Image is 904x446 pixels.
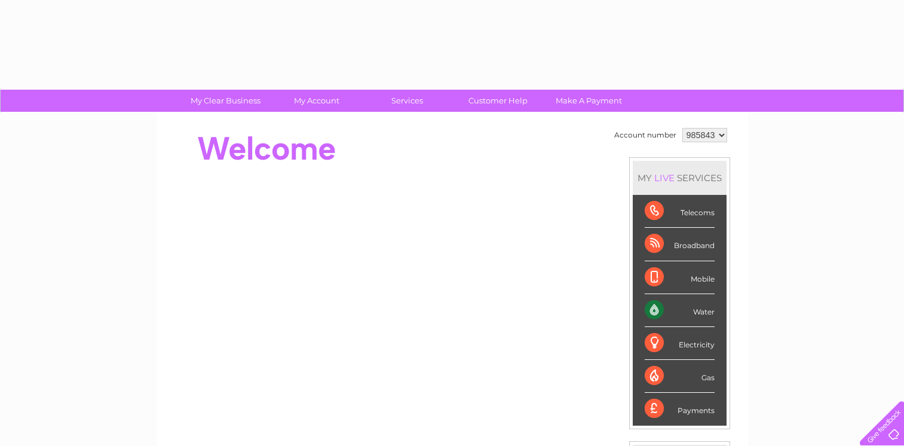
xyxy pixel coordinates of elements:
[645,360,715,393] div: Gas
[540,90,638,112] a: Make A Payment
[645,261,715,294] div: Mobile
[652,172,677,184] div: LIVE
[645,294,715,327] div: Water
[176,90,275,112] a: My Clear Business
[645,327,715,360] div: Electricity
[645,393,715,425] div: Payments
[645,195,715,228] div: Telecoms
[633,161,727,195] div: MY SERVICES
[358,90,456,112] a: Services
[645,228,715,261] div: Broadband
[611,125,679,145] td: Account number
[449,90,547,112] a: Customer Help
[267,90,366,112] a: My Account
